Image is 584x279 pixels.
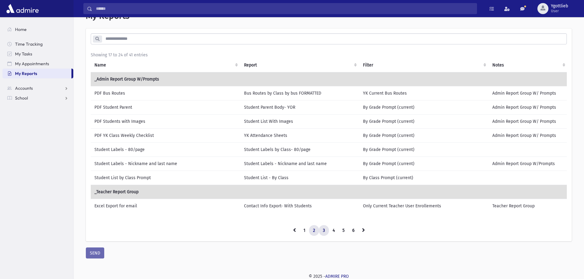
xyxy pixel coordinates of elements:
td: _Teacher Report Group [91,185,568,199]
td: Admin Report Group W/ Prompts [489,86,568,100]
td: Student List - By Class [240,171,359,185]
td: Teacher Report Group [489,199,568,213]
span: My Tasks [15,51,32,57]
div: Showing 17 to 24 of 41 entries [91,52,567,58]
td: Student Labels - 80/page [91,142,240,156]
td: Student Labels - Nickname and last name [240,156,359,171]
a: My Tasks [2,49,73,59]
td: By Grade Prompt (current) [359,142,489,156]
input: Search [92,3,477,14]
td: Student List by Class Prompt [91,171,240,185]
a: 6 [348,225,358,236]
td: YK Attendance Sheets [240,128,359,142]
td: Student Parent Body- YOR [240,100,359,114]
td: PDF YK Class Weekly Checklist [91,128,240,142]
td: Admin Report Group W/ Prompts [489,100,568,114]
td: Admin Report Group W/ Prompts [489,114,568,128]
a: 4 [329,225,339,236]
td: Excel Export for email [91,199,240,213]
a: 5 [338,225,349,236]
span: Accounts [15,85,33,91]
span: School [15,95,28,101]
td: Contact Info Export- With Students [240,199,359,213]
img: AdmirePro [5,2,40,15]
td: Bus Routes by Class by bus FORMATTED [240,86,359,100]
a: ADMIRE PRO [325,274,349,279]
th: Notes : activate to sort column ascending [489,58,568,72]
td: PDF Student Parent [91,100,240,114]
span: Home [15,27,27,32]
th: Name: activate to sort column ascending [91,58,240,72]
a: My Reports [2,69,71,78]
span: User [551,9,568,13]
a: 2 [309,225,319,236]
a: School [2,93,73,103]
td: By Grade Prompt (current) [359,114,489,128]
td: By Grade Prompt (current) [359,128,489,142]
td: Admin Report Group W/ Prompts [489,128,568,142]
span: My Reports [15,71,37,76]
th: Filter : activate to sort column ascending [359,58,489,72]
a: Accounts [2,83,73,93]
a: Home [2,25,73,34]
a: My Appointments [2,59,73,69]
a: 3 [319,225,329,236]
span: Ygottlieb [551,4,568,9]
td: _Admin Report Group W/Prompts [91,72,568,86]
a: 1 [300,225,309,236]
td: PDF Bus Routes [91,86,240,100]
td: Student Labels - Nickname and last name [91,156,240,171]
span: My Appointments [15,61,49,66]
td: YK Current Bus Routes [359,86,489,100]
td: Only Current Teacher User Enrollements [359,199,489,213]
td: By Grade Prompt (current) [359,100,489,114]
td: Student Labels by Class- 80/page [240,142,359,156]
td: By Grade Prompt (current) [359,156,489,171]
th: Report: activate to sort column ascending [240,58,359,72]
td: By Class Prompt (current) [359,171,489,185]
a: Time Tracking [2,39,73,49]
td: PDF Students with Images [91,114,240,128]
button: SEND [86,247,104,258]
span: Time Tracking [15,41,43,47]
td: Student List With Images [240,114,359,128]
td: Admin Report Group W/Prompts [489,156,568,171]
